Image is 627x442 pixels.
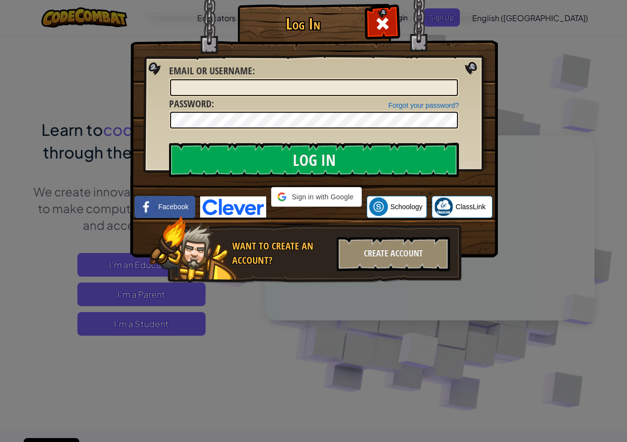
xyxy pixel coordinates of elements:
[137,197,156,216] img: facebook_small.png
[169,97,211,110] span: Password
[169,97,214,111] label: :
[200,196,266,218] img: clever-logo-blue.png
[266,206,367,227] iframe: Sign in with Google Button
[271,187,362,207] div: Sign in with Google
[169,143,459,177] input: Log In
[158,202,188,212] span: Facebook
[388,101,459,109] a: Forgot your password?
[455,202,486,212] span: ClassLink
[232,239,331,267] div: Want to create an account?
[240,15,366,32] h1: Log In
[390,202,422,212] span: Schoology
[434,197,453,216] img: classlink-logo-small.png
[169,64,255,78] label: :
[337,237,450,271] div: Create Account
[369,197,388,216] img: schoology.png
[169,64,252,77] span: Email or Username
[290,192,355,202] span: Sign in with Google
